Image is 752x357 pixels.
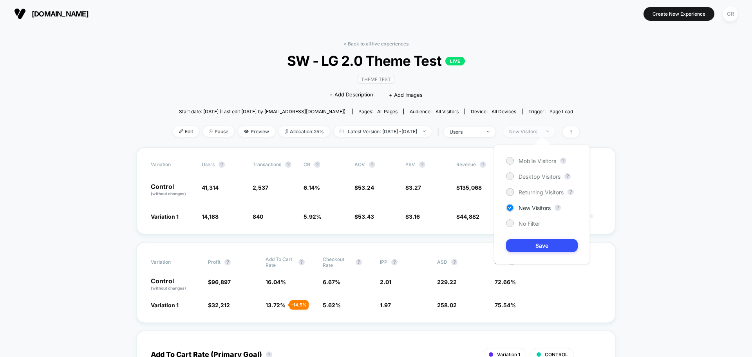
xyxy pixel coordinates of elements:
div: Trigger: [528,109,573,114]
p: Control [151,183,194,197]
span: 13.72 % [266,302,286,308]
span: 3.16 [409,213,420,220]
button: ? [568,189,574,195]
span: Latest Version: [DATE] - [DATE] [334,126,432,137]
span: $ [405,184,421,191]
span: Variation 1 [151,302,179,308]
span: $ [208,302,230,308]
span: 229.22 [437,279,457,285]
button: [DOMAIN_NAME] [12,7,91,20]
button: ? [314,161,320,168]
img: calendar [340,129,344,133]
span: 53.24 [358,184,374,191]
span: 5.92 % [304,213,322,220]
button: ? [369,161,375,168]
span: (without changes) [151,286,186,290]
span: Edit [173,126,199,137]
img: Visually logo [14,8,26,20]
div: New Visitors [509,129,540,134]
div: users [450,129,481,135]
span: 2,537 [253,184,268,191]
span: 6.67 % [323,279,340,285]
span: 258.02 [437,302,457,308]
span: $ [354,213,374,220]
button: ? [451,259,457,265]
span: + Add Images [389,92,423,98]
span: 96,897 [211,279,231,285]
span: | [436,126,444,138]
button: ? [555,205,561,211]
span: 1.97 [380,302,391,308]
button: ? [298,259,305,265]
span: Revenue [456,161,476,167]
span: No Filter [519,220,540,227]
button: ? [224,259,231,265]
span: users [202,161,215,167]
span: 32,212 [211,302,230,308]
span: SW - LG 2.0 Theme Test [193,53,559,69]
div: - 14.5 % [289,300,309,310]
button: ? [285,161,291,168]
span: 2.01 [380,279,391,285]
span: Add To Cart Rate [266,256,295,268]
span: CR [304,161,310,167]
button: ? [419,161,425,168]
span: $ [208,279,231,285]
span: IPP [380,259,387,265]
span: Page Load [550,109,573,114]
button: Create New Experience [644,7,714,21]
span: $ [354,184,374,191]
span: 53.43 [358,213,374,220]
span: 5.62 % [323,302,341,308]
span: PSV [405,161,415,167]
span: 3.27 [409,184,421,191]
span: $ [405,213,420,220]
a: < Back to all live experiences [343,41,409,47]
button: ? [560,158,566,164]
span: Transactions [253,161,281,167]
span: $ [456,213,479,220]
span: 72.66 % [495,279,516,285]
span: Variation [151,161,194,168]
span: + Add Description [329,91,373,99]
button: ? [564,173,571,179]
span: 16.04 % [266,279,286,285]
span: Start date: [DATE] (Last edit [DATE] by [EMAIL_ADDRESS][DOMAIN_NAME]) [179,109,345,114]
span: Theme Test [358,75,394,84]
div: Pages: [358,109,398,114]
span: Pause [203,126,234,137]
span: Profit [208,259,221,265]
span: 14,188 [202,213,219,220]
span: 75.54 % [495,302,516,308]
span: 41,314 [202,184,219,191]
span: Desktop Visitors [519,173,560,180]
span: (without changes) [151,191,186,196]
div: GR [723,6,738,22]
button: Save [506,239,578,252]
span: All Visitors [436,109,459,114]
span: Variation 1 [151,213,179,220]
button: ? [219,161,225,168]
span: 44,882 [460,213,479,220]
button: GR [720,6,740,22]
p: Control [151,278,200,291]
button: ? [391,259,398,265]
button: ? [356,259,362,265]
p: LIVE [445,57,465,65]
span: Checkout Rate [323,256,352,268]
span: New Visitors [519,205,551,211]
img: end [423,130,426,132]
span: Returning Visitors [519,189,564,196]
span: ASD [437,259,447,265]
div: Audience: [410,109,459,114]
span: AOV [354,161,365,167]
span: 840 [253,213,263,220]
span: 6.14 % [304,184,320,191]
span: Allocation: 25% [279,126,330,137]
span: Preview [238,126,275,137]
span: [DOMAIN_NAME] [32,10,89,18]
span: all pages [377,109,398,114]
span: Variation [151,256,194,268]
span: Device: [465,109,522,114]
span: all devices [492,109,516,114]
